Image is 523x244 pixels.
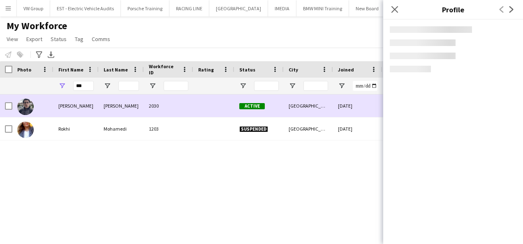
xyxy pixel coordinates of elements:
[338,82,345,90] button: Open Filter Menu
[7,20,67,32] span: My Workforce
[121,0,169,16] button: Porsche Training
[149,82,156,90] button: Open Filter Menu
[75,35,83,43] span: Tag
[296,0,349,16] button: BMW MINI Training
[17,67,31,73] span: Photo
[284,94,333,117] div: [GEOGRAPHIC_DATA]
[333,117,382,140] div: [DATE]
[99,117,144,140] div: Mohamedi
[338,67,354,73] span: Joined
[239,67,255,73] span: Status
[58,82,66,90] button: Open Filter Menu
[99,94,144,117] div: [PERSON_NAME]
[17,99,34,115] img: Khizar Shahbaz
[239,126,268,132] span: Suspended
[104,67,128,73] span: Last Name
[17,0,50,16] button: VW Group
[58,67,83,73] span: First Name
[164,81,188,91] input: Workforce ID Filter Input
[169,0,209,16] button: RACING LINE
[72,34,87,44] a: Tag
[46,50,56,60] app-action-btn: Export XLSX
[303,81,328,91] input: City Filter Input
[53,117,99,140] div: Rokhi
[7,35,18,43] span: View
[51,35,67,43] span: Status
[104,82,111,90] button: Open Filter Menu
[289,67,298,73] span: City
[353,81,377,91] input: Joined Filter Input
[144,94,193,117] div: 2030
[3,34,21,44] a: View
[26,35,42,43] span: Export
[239,82,247,90] button: Open Filter Menu
[268,0,296,16] button: IMEDIA
[284,117,333,140] div: [GEOGRAPHIC_DATA]
[144,117,193,140] div: 1203
[118,81,139,91] input: Last Name Filter Input
[73,81,94,91] input: First Name Filter Input
[23,34,46,44] a: Export
[53,94,99,117] div: [PERSON_NAME]
[50,0,121,16] button: EST - Electric Vehicle Audits
[88,34,113,44] a: Comms
[239,103,265,109] span: Active
[333,94,382,117] div: [DATE]
[289,82,296,90] button: Open Filter Menu
[383,4,523,15] h3: Profile
[92,35,110,43] span: Comms
[47,34,70,44] a: Status
[17,122,34,138] img: Rokhi Mohamedi
[254,81,279,91] input: Status Filter Input
[149,63,178,76] span: Workforce ID
[209,0,268,16] button: [GEOGRAPHIC_DATA]
[34,50,44,60] app-action-btn: Advanced filters
[349,0,386,16] button: New Board
[198,67,214,73] span: Rating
